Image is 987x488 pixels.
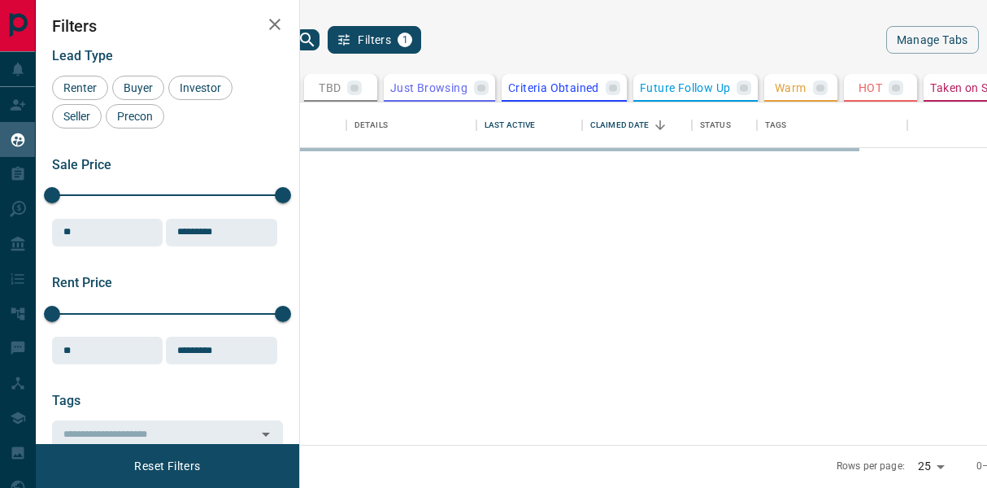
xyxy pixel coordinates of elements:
div: Investor [168,76,233,100]
p: TBD [319,82,341,94]
button: Manage Tabs [886,26,979,54]
div: Status [692,102,757,148]
div: Last Active [485,102,535,148]
span: Buyer [118,81,159,94]
span: Sale Price [52,157,111,172]
div: Last Active [476,102,582,148]
div: Claimed Date [582,102,692,148]
div: Status [700,102,731,148]
div: Claimed Date [590,102,650,148]
div: Details [346,102,476,148]
div: Details [354,102,388,148]
span: Renter [58,81,102,94]
span: Tags [52,393,80,408]
button: Sort [649,114,672,137]
p: Criteria Obtained [508,82,599,94]
h2: Filters [52,16,283,36]
div: Renter [52,76,108,100]
div: Tags [757,102,907,148]
div: Seller [52,104,102,129]
div: 25 [911,455,950,478]
button: Open [254,423,277,446]
div: Buyer [112,76,164,100]
span: Rent Price [52,275,112,290]
div: Name [233,102,346,148]
p: Future Follow Up [640,82,730,94]
span: Investor [174,81,227,94]
div: Tags [765,102,787,148]
span: Precon [111,110,159,123]
button: search button [295,29,320,50]
div: Precon [106,104,164,129]
p: Rows per page: [837,460,905,473]
span: 1 [399,34,411,46]
button: Filters1 [328,26,421,54]
span: Lead Type [52,48,113,63]
p: Just Browsing [390,82,467,94]
span: Seller [58,110,96,123]
button: Reset Filters [124,452,211,480]
p: Warm [775,82,807,94]
p: HOT [859,82,882,94]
